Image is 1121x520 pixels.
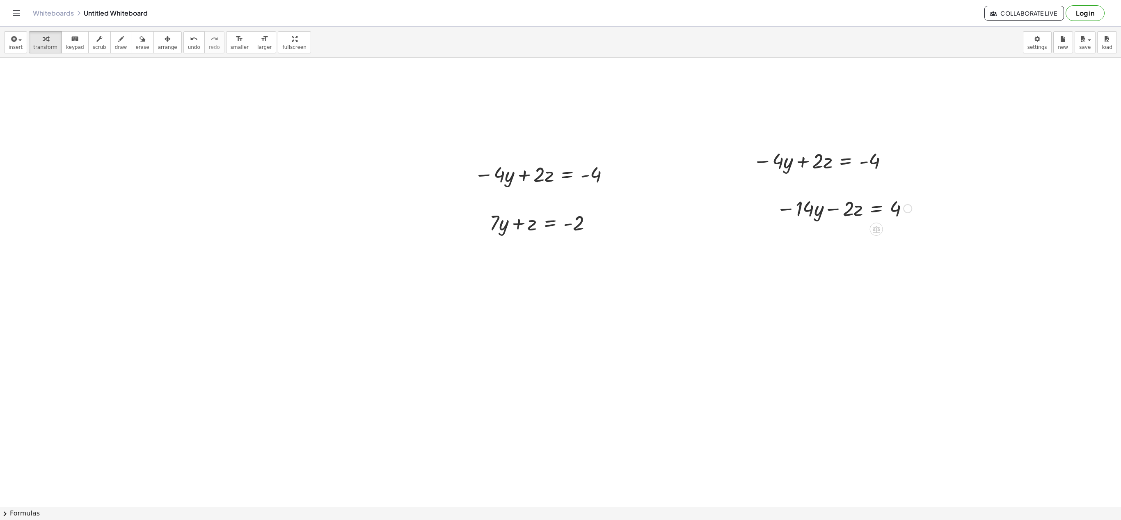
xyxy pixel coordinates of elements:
[984,6,1064,21] button: Collaborate Live
[4,31,27,53] button: insert
[991,9,1057,17] span: Collaborate Live
[158,44,177,50] span: arrange
[253,31,276,53] button: format_sizelarger
[93,44,106,50] span: scrub
[204,31,224,53] button: redoredo
[131,31,153,53] button: erase
[282,44,306,50] span: fullscreen
[278,31,311,53] button: fullscreen
[1079,44,1091,50] span: save
[226,31,253,53] button: format_sizesmaller
[71,34,79,44] i: keyboard
[115,44,127,50] span: draw
[870,223,883,236] div: Apply the same math to both sides of the equation
[1023,31,1052,53] button: settings
[1066,5,1105,21] button: Log in
[257,44,272,50] span: larger
[231,44,249,50] span: smaller
[210,34,218,44] i: redo
[110,31,132,53] button: draw
[33,9,74,17] a: Whiteboards
[1102,44,1112,50] span: load
[188,44,200,50] span: undo
[10,7,23,20] button: Toggle navigation
[183,31,205,53] button: undoundo
[33,44,57,50] span: transform
[66,44,84,50] span: keypad
[261,34,268,44] i: format_size
[1058,44,1068,50] span: new
[62,31,89,53] button: keyboardkeypad
[1097,31,1117,53] button: load
[9,44,23,50] span: insert
[135,44,149,50] span: erase
[190,34,198,44] i: undo
[209,44,220,50] span: redo
[88,31,111,53] button: scrub
[1075,31,1096,53] button: save
[29,31,62,53] button: transform
[236,34,243,44] i: format_size
[153,31,182,53] button: arrange
[1027,44,1047,50] span: settings
[1053,31,1073,53] button: new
